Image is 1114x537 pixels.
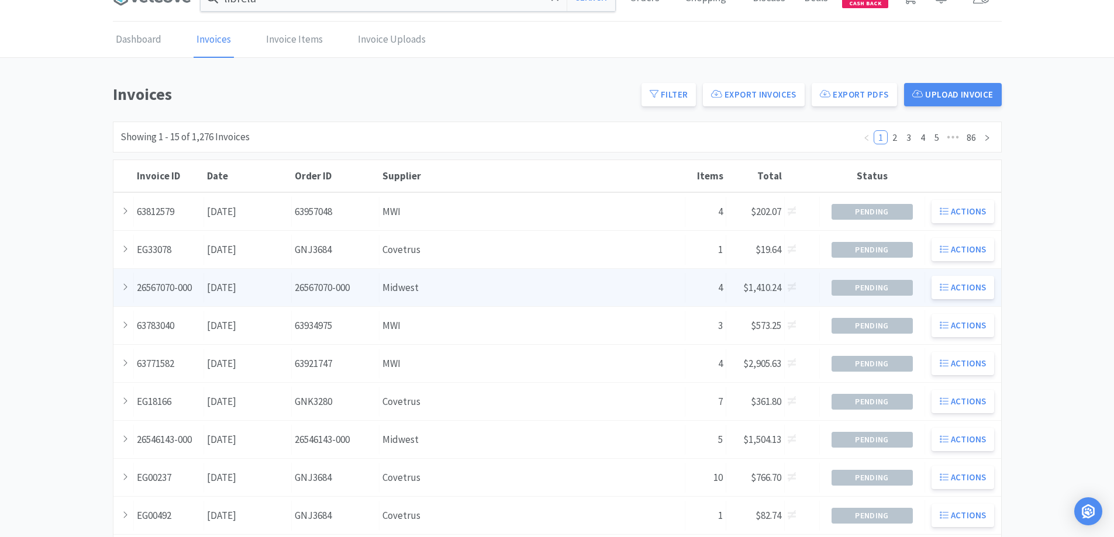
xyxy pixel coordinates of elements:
[380,425,685,455] div: Midwest
[380,235,685,265] div: Covetrus
[849,1,881,8] span: Cash Back
[888,131,901,144] a: 2
[729,169,782,182] div: Total
[380,463,685,493] div: Covetrus
[930,131,943,144] a: 5
[751,205,781,218] span: $202.07
[137,169,201,182] div: Invoice ID
[134,349,204,379] div: 63771582
[380,349,685,379] div: MWI
[134,235,204,265] div: EG33078
[134,387,204,417] div: EG18166
[944,130,963,144] li: Next 5 Pages
[380,273,685,303] div: Midwest
[874,131,887,144] a: 1
[703,83,804,106] button: Export Invoices
[380,501,685,531] div: Covetrus
[134,311,204,341] div: 63783040
[980,130,994,144] li: Next Page
[932,390,995,413] button: Actions
[382,169,682,182] div: Supplier
[756,509,781,522] span: $82.74
[204,463,292,493] div: [DATE]
[963,130,980,144] li: 86
[888,130,902,144] li: 2
[685,349,726,379] div: 4
[932,504,995,527] button: Actions
[204,273,292,303] div: [DATE]
[120,129,250,145] div: Showing 1 - 15 of 1,276 Invoices
[207,169,289,182] div: Date
[904,83,1002,106] button: Upload Invoice
[832,318,912,333] span: Pending
[832,470,912,485] span: Pending
[932,314,995,337] button: Actions
[832,432,912,447] span: Pending
[751,395,781,408] span: $361.80
[134,273,204,303] div: 26567070-000
[204,197,292,227] div: [DATE]
[916,131,929,144] a: 4
[863,134,870,141] i: icon: left
[832,205,912,219] span: Pending
[292,273,380,303] div: 26567070-000
[685,425,726,455] div: 5
[194,22,234,58] a: Invoices
[204,425,292,455] div: [DATE]
[743,433,781,446] span: $1,504.13
[832,280,912,295] span: Pending
[751,471,781,484] span: $766.70
[932,428,995,451] button: Actions
[204,349,292,379] div: [DATE]
[932,352,995,375] button: Actions
[113,22,164,58] a: Dashboard
[832,242,912,257] span: Pending
[292,501,380,531] div: GNJ3684
[134,463,204,493] div: EG00237
[743,281,781,294] span: $1,410.24
[685,197,726,227] div: 4
[832,508,912,523] span: Pending
[963,131,980,144] a: 86
[984,134,991,141] i: icon: right
[685,311,726,341] div: 3
[743,357,781,370] span: $2,905.63
[902,130,916,144] li: 3
[932,200,995,223] button: Actions
[204,387,292,417] div: [DATE]
[902,131,915,144] a: 3
[832,394,912,409] span: Pending
[292,425,380,455] div: 26546143-000
[380,197,685,227] div: MWI
[295,169,377,182] div: Order ID
[944,130,963,144] span: •••
[292,349,380,379] div: 63921747
[380,311,685,341] div: MWI
[932,276,995,299] button: Actions
[292,197,380,227] div: 63957048
[204,235,292,265] div: [DATE]
[204,501,292,531] div: [DATE]
[292,311,380,341] div: 63934975
[292,387,380,417] div: GNK3280
[355,22,429,58] a: Invoice Uploads
[823,169,922,182] div: Status
[134,501,204,531] div: EG00492
[832,356,912,371] span: Pending
[812,83,897,106] button: Export PDFs
[932,238,995,261] button: Actions
[204,311,292,341] div: [DATE]
[292,235,380,265] div: GNJ3684
[1074,497,1102,525] div: Open Intercom Messenger
[932,466,995,489] button: Actions
[685,463,726,493] div: 10
[916,130,930,144] li: 4
[685,501,726,531] div: 1
[134,425,204,455] div: 26546143-000
[874,130,888,144] li: 1
[642,83,696,106] button: Filter
[113,81,635,108] h1: Invoices
[756,243,781,256] span: $19.64
[685,273,726,303] div: 4
[751,319,781,332] span: $573.25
